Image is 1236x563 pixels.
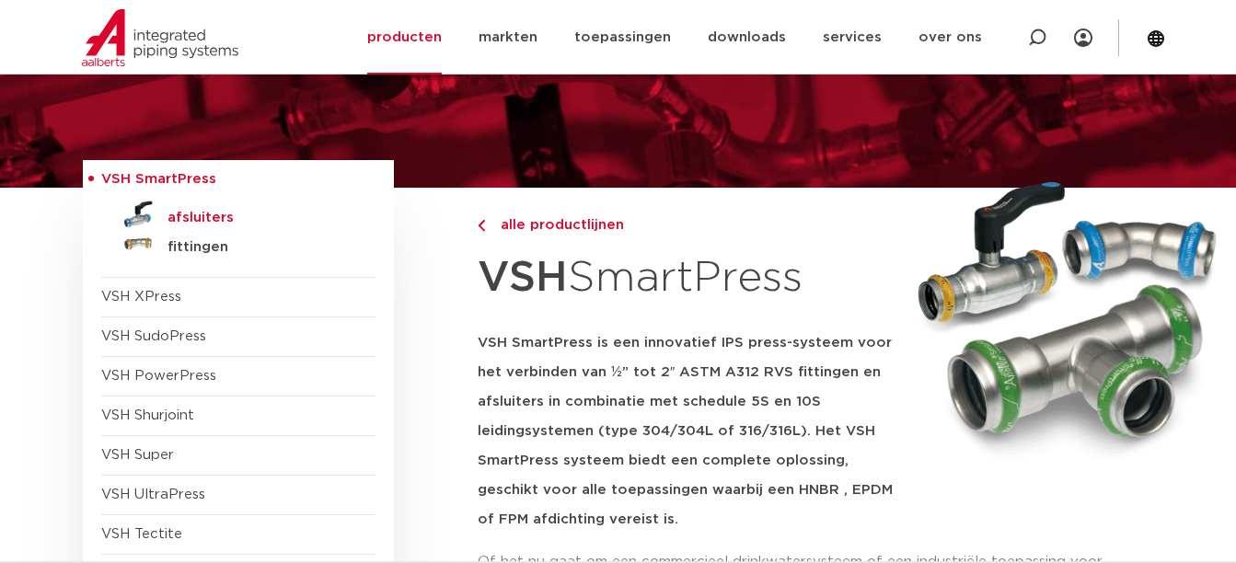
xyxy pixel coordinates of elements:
[478,336,893,526] strong: VSH SmartPress is een innovatief IPS press-systeem voor het verbinden van ½” tot 2″ ASTM A312 RVS...
[478,214,894,236] a: alle productlijnen
[101,172,216,186] span: VSH SmartPress
[167,239,350,256] h5: fittingen
[478,243,894,314] h1: SmartPress
[101,290,181,304] a: VSH XPress
[101,488,205,501] a: VSH UltraPress
[490,218,624,232] span: alle productlijnen
[101,527,182,541] a: VSH Tectite
[478,257,568,299] strong: VSH
[101,369,216,383] a: VSH PowerPress
[101,329,206,343] a: VSH SudoPress
[101,229,375,259] a: fittingen
[101,200,375,229] a: afsluiters
[478,220,485,232] img: chevron-right.svg
[101,408,194,422] a: VSH Shurjoint
[167,210,350,226] h5: afsluiters
[101,448,174,462] a: VSH Super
